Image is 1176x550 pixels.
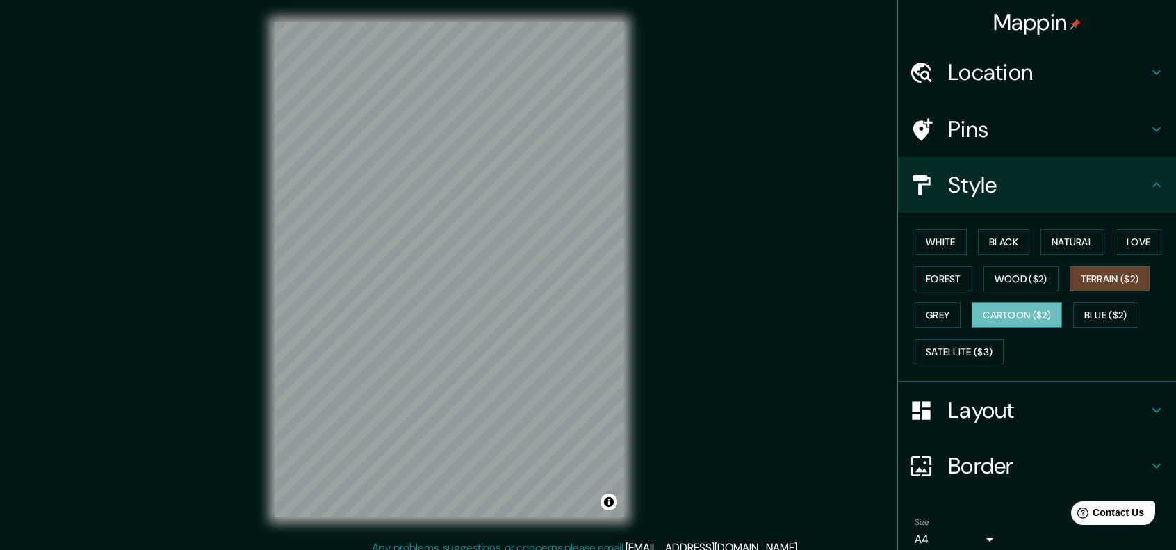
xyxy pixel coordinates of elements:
[948,171,1148,199] h4: Style
[1070,266,1150,292] button: Terrain ($2)
[601,494,617,510] button: Toggle attribution
[1040,229,1104,255] button: Natural
[948,452,1148,480] h4: Border
[1052,496,1161,535] iframe: Help widget launcher
[898,102,1176,157] div: Pins
[915,266,972,292] button: Forest
[978,229,1030,255] button: Black
[1116,229,1161,255] button: Love
[948,396,1148,424] h4: Layout
[915,229,967,255] button: White
[898,382,1176,438] div: Layout
[983,266,1059,292] button: Wood ($2)
[275,22,624,517] canvas: Map
[898,438,1176,494] div: Border
[915,517,929,528] label: Size
[1070,19,1081,30] img: pin-icon.png
[948,115,1148,143] h4: Pins
[898,157,1176,213] div: Style
[972,302,1062,328] button: Cartoon ($2)
[993,8,1081,36] h4: Mappin
[915,339,1004,365] button: Satellite ($3)
[1073,302,1138,328] button: Blue ($2)
[948,58,1148,86] h4: Location
[915,302,961,328] button: Grey
[898,45,1176,100] div: Location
